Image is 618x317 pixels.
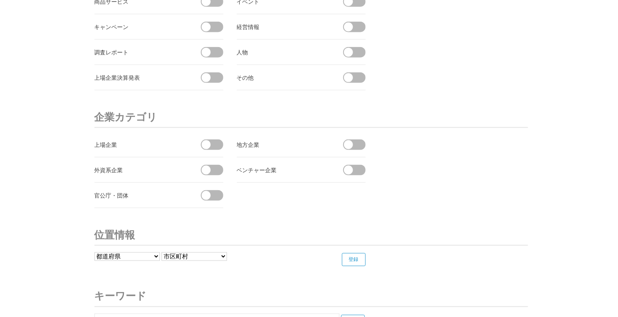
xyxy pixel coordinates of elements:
h3: 企業カテゴリ [94,107,528,128]
div: 上場企業決算発表 [94,72,187,83]
div: キャンペーン [94,22,187,32]
div: 外資系企業 [94,165,187,175]
div: 経営情報 [237,22,329,32]
h3: キーワード [94,286,528,307]
div: 調査レポート [94,47,187,57]
input: 登録 [342,253,366,266]
div: 官公庁・団体 [94,190,187,200]
div: その他 [237,72,329,83]
div: 上場企業 [94,139,187,150]
div: 人物 [237,47,329,57]
h3: 位置情報 [94,225,528,246]
div: 地方企業 [237,139,329,150]
div: ベンチャー企業 [237,165,329,175]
